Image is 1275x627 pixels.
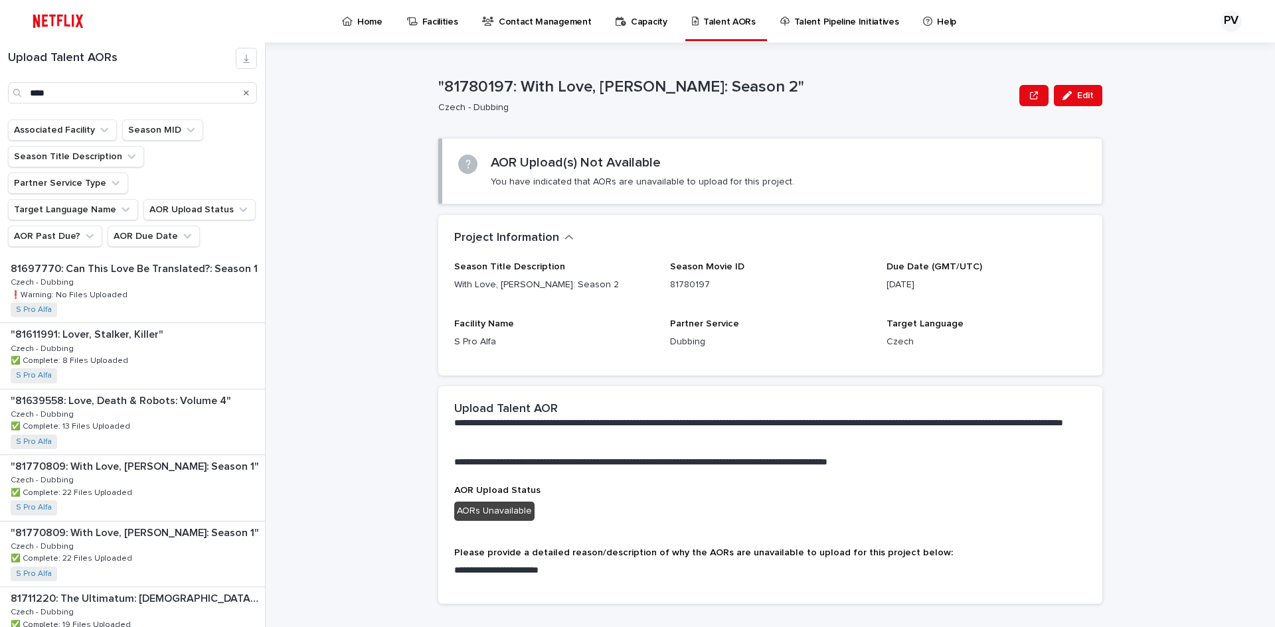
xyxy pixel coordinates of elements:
[16,569,52,579] a: S Pro Alfa
[16,437,52,447] a: S Pro Alfa
[11,605,76,617] p: Czech - Dubbing
[11,288,130,300] p: ❗️Warning: No Files Uploaded
[1077,91,1094,100] span: Edit
[491,176,794,188] p: You have indicated that AORs are unavailable to upload for this project.
[11,354,131,366] p: ✅ Complete: 8 Files Uploaded
[108,226,200,247] button: AOR Due Date
[670,319,739,328] span: Partner Service
[887,319,964,328] span: Target Language
[27,8,90,35] img: ifQbXi3ZQGMSEF7WDB7W
[491,155,661,171] h2: AOR Upload(s) Not Available
[670,262,744,271] span: Season Movie ID
[11,407,76,419] p: Czech - Dubbing
[8,146,144,167] button: Season Title Description
[454,231,559,245] h2: Project Information
[11,590,262,605] p: 81711220: The Ultimatum: [DEMOGRAPHIC_DATA] Love: Season 2
[11,524,262,539] p: "81770809: With Love, [PERSON_NAME]: Season 1"
[8,199,138,220] button: Target Language Name
[887,278,1086,292] p: [DATE]
[16,503,52,512] a: S Pro Alfa
[438,78,1014,97] p: "81780197: With Love, [PERSON_NAME]: Season 2"
[454,319,514,328] span: Facility Name
[16,371,52,380] a: S Pro Alfa
[454,278,654,292] p: With Love, [PERSON_NAME]: Season 2
[8,51,236,66] h1: Upload Talent AORs
[11,260,260,275] p: 81697770: Can This Love Be Translated?: Season 1
[16,305,52,314] a: S Pro Alfa
[454,231,574,245] button: Project Information
[11,458,262,473] p: "81770809: With Love, [PERSON_NAME]: Season 1"
[1054,85,1102,106] button: Edit
[887,262,982,271] span: Due Date (GMT/UTC)
[454,502,535,521] div: AORs Unavailable
[8,173,128,194] button: Partner Service Type
[670,335,870,349] p: Dubbing
[11,551,135,563] p: ✅ Complete: 22 Files Uploaded
[122,119,203,141] button: Season MID
[11,539,76,551] p: Czech - Dubbing
[454,335,654,349] p: S Pro Alfa
[454,402,558,417] h2: Upload Talent AOR
[11,392,234,407] p: "81639558: Love, Death & Robots: Volume 4"
[11,326,166,341] p: "81611991: Lover, Stalker, Killer"
[11,419,133,431] p: ✅ Complete: 13 Files Uploaded
[8,226,102,247] button: AOR Past Due?
[454,262,565,271] span: Season Title Description
[8,119,117,141] button: Associated Facility
[438,102,1009,113] p: Czech - Dubbing
[11,275,76,287] p: Czech - Dubbing
[887,335,1086,349] p: Czech
[143,199,256,220] button: AOR Upload Status
[11,342,76,354] p: Czech - Dubbing
[670,278,870,292] p: 81780197
[454,548,953,557] span: Please provide a detailed reason/description of why the AORs are unavailable to upload for this p...
[11,473,76,485] p: Czech - Dubbing
[1221,11,1242,32] div: PV
[11,486,135,498] p: ✅ Complete: 22 Files Uploaded
[454,486,541,495] span: AOR Upload Status
[8,82,257,104] input: Search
